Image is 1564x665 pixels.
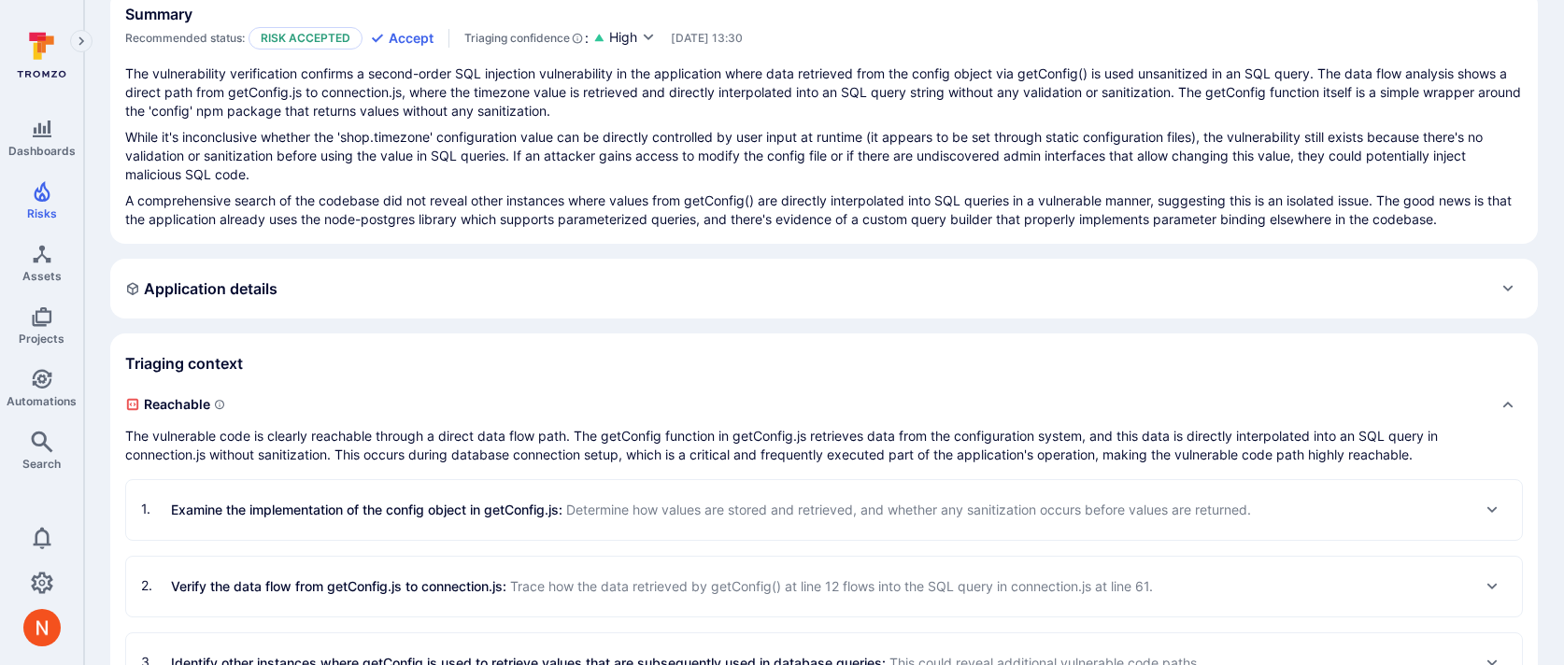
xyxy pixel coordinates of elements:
span: Trace how the data retrieved by getConfig() at line 12 flows into the SQL query in connection.js ... [510,578,1153,594]
p: Verify the data flow from getConfig.js to connection.js : [171,576,1153,596]
button: High [609,28,656,48]
span: 1 . [141,500,167,518]
div: Collapse [125,389,1523,464]
span: Automations [7,394,77,408]
div: Neeren Patki [23,609,61,646]
span: Only visible to Tromzo users [671,31,743,45]
span: Determine how values are stored and retrieved, and whether any sanitization occurs before values ... [566,502,1251,517]
div: Expand [126,480,1522,540]
p: Examine the implementation of the config object in getConfig.js : [171,500,1251,519]
span: Risks [27,206,57,220]
span: Projects [19,332,64,346]
span: 2 . [141,576,167,595]
p: Risk accepted [249,27,363,50]
h2: Triaging context [125,354,243,373]
p: The vulnerable code is clearly reachable through a direct data flow path. The getConfig function ... [125,427,1486,464]
span: Reachable [125,389,1486,419]
button: Accept [370,29,434,48]
span: Assets [22,269,62,283]
div: : [464,29,589,48]
p: While it's inconclusive whether the 'shop.timezone' configuration value can be directly controlle... [125,128,1523,184]
img: ACg8ocIprwjrgDQnDsNSk9Ghn5p5-B8DpAKWoJ5Gi9syOE4K59tr4Q=s96-c [23,609,61,646]
span: Search [22,457,61,471]
h2: Application details [125,279,277,298]
h2: Summary [125,5,192,23]
i: Expand navigation menu [75,34,88,50]
div: Expand [126,557,1522,616]
svg: Indicates if a vulnerability code, component, function or a library can actually be reached or in... [214,399,225,410]
span: Recommended status: [125,31,245,45]
div: Expand [110,259,1538,318]
button: Expand navigation menu [70,30,92,52]
p: The vulnerability verification confirms a second-order SQL injection vulnerability in the applica... [125,64,1523,120]
svg: AI Triaging Agent self-evaluates the confidence behind recommended status based on the depth and ... [572,29,583,48]
span: Triaging confidence [464,29,570,48]
span: High [609,28,637,47]
p: A comprehensive search of the codebase did not reveal other instances where values from getConfig... [125,191,1523,229]
span: Dashboards [8,144,76,158]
